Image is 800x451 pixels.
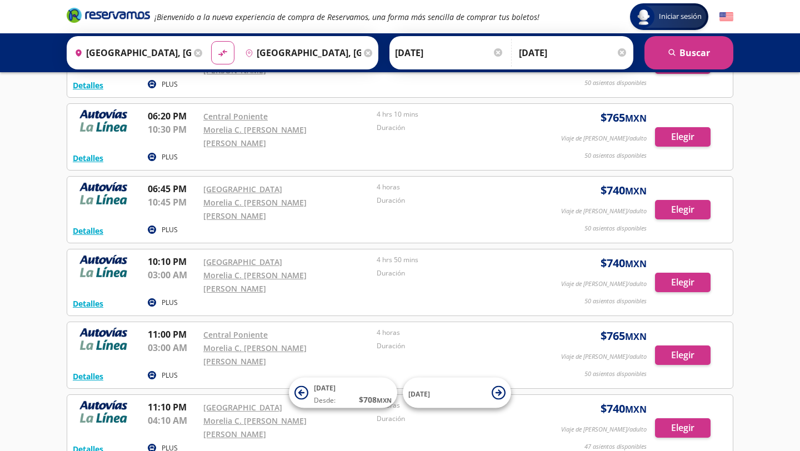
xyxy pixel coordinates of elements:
p: 4 hrs 10 mins [377,109,544,119]
p: 50 asientos disponibles [584,224,647,233]
p: 11:00 PM [148,328,198,341]
button: Elegir [655,345,711,365]
p: PLUS [162,79,178,89]
input: Buscar Destino [241,39,362,67]
small: MXN [625,403,647,415]
button: [DATE]Desde:$708MXN [289,378,397,408]
p: 50 asientos disponibles [584,369,647,379]
button: Detalles [73,152,103,164]
small: MXN [625,330,647,343]
p: 10:45 PM [148,196,198,209]
a: [GEOGRAPHIC_DATA] [203,402,282,413]
a: Central Poniente [203,329,268,340]
button: English [719,10,733,24]
span: $ 708 [359,394,392,405]
button: Elegir [655,127,711,147]
p: Duración [377,196,544,206]
p: PLUS [162,370,178,380]
span: Iniciar sesión [654,11,706,22]
img: RESERVAMOS [73,400,134,423]
p: Duración [377,414,544,424]
button: Buscar [644,36,733,69]
p: Viaje de [PERSON_NAME]/adulto [561,352,647,362]
span: [DATE] [314,383,336,393]
button: Detalles [73,298,103,309]
small: MXN [625,185,647,197]
img: RESERVAMOS [73,182,134,204]
img: RESERVAMOS [73,255,134,277]
i: Brand Logo [67,7,150,23]
button: Detalles [73,79,103,91]
p: 06:45 PM [148,182,198,196]
p: 4 horas [377,328,544,338]
p: PLUS [162,298,178,308]
p: 50 asientos disponibles [584,78,647,88]
p: Viaje de [PERSON_NAME]/adulto [561,425,647,434]
span: [DATE] [408,389,430,398]
p: 50 asientos disponibles [584,297,647,306]
small: MXN [625,258,647,270]
p: Viaje de [PERSON_NAME]/adulto [561,134,647,143]
p: Duración [377,341,544,351]
p: 4 hrs 50 mins [377,255,544,265]
p: 04:10 AM [148,414,198,427]
p: 10:10 PM [148,255,198,268]
a: Morelia C. [PERSON_NAME] [PERSON_NAME] [203,197,307,221]
input: Elegir Fecha [395,39,504,67]
a: Morelia C. [PERSON_NAME] [PERSON_NAME] [203,343,307,367]
a: [GEOGRAPHIC_DATA] [203,257,282,267]
p: 03:00 AM [148,341,198,354]
p: 11:10 PM [148,400,198,414]
button: Elegir [655,273,711,292]
p: Duración [377,123,544,133]
p: 50 asientos disponibles [584,151,647,161]
p: Duración [377,268,544,278]
p: 06:20 PM [148,109,198,123]
img: RESERVAMOS [73,328,134,350]
a: Morelia C. [PERSON_NAME] [PERSON_NAME] [203,270,307,294]
p: PLUS [162,225,178,235]
p: 4 horas [377,182,544,192]
p: Viaje de [PERSON_NAME]/adulto [561,279,647,289]
a: Morelia C. [PERSON_NAME] [PERSON_NAME] [203,124,307,148]
span: $ 740 [601,182,647,199]
small: MXN [377,396,392,404]
input: Opcional [519,39,628,67]
button: Elegir [655,418,711,438]
button: Detalles [73,370,103,382]
span: $ 765 [601,109,647,126]
small: MXN [625,112,647,124]
p: PLUS [162,152,178,162]
button: Elegir [655,200,711,219]
span: Desde: [314,395,336,405]
span: $ 740 [601,255,647,272]
button: [DATE] [403,378,511,408]
img: RESERVAMOS [73,109,134,132]
a: Central Poniente [203,111,268,122]
p: 03:00 AM [148,268,198,282]
span: $ 740 [601,400,647,417]
a: Brand Logo [67,7,150,27]
a: Morelia C. [PERSON_NAME] [PERSON_NAME] [203,415,307,439]
input: Buscar Origen [70,39,191,67]
a: [GEOGRAPHIC_DATA] [203,184,282,194]
p: 10:30 PM [148,123,198,136]
em: ¡Bienvenido a la nueva experiencia de compra de Reservamos, una forma más sencilla de comprar tus... [154,12,539,22]
span: $ 765 [601,328,647,344]
button: Detalles [73,225,103,237]
p: Viaje de [PERSON_NAME]/adulto [561,207,647,216]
